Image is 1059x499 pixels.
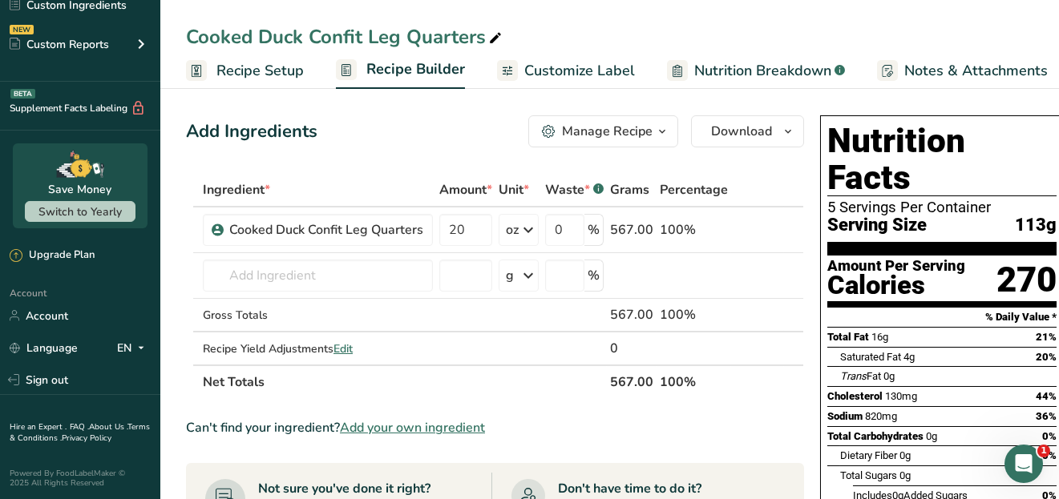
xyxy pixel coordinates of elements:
span: Serving Size [827,215,927,235]
span: 0% [1042,449,1057,461]
span: Fat [840,370,881,382]
span: 0g [926,430,937,442]
a: Notes & Attachments [877,53,1048,89]
a: Hire an Expert . [10,421,67,433]
span: Ingredient [203,180,270,199]
section: % Daily Value * [827,308,1057,327]
a: Customize Label [497,53,635,89]
a: Terms & Conditions . [10,421,150,444]
span: Edit [333,341,353,356]
div: NEW [10,25,34,34]
div: 100% [660,305,728,324]
span: Total Carbohydrates [827,430,924,442]
div: Manage Recipe [562,122,653,141]
span: Amount [439,180,492,199]
th: 100% [657,364,731,398]
span: Recipe Setup [216,60,304,82]
div: BETA [10,89,35,99]
span: Grams [610,180,649,199]
span: 113g [1015,215,1057,235]
div: Save Money [49,181,112,198]
div: Powered By FoodLabelMaker © 2025 All Rights Reserved [10,469,151,488]
a: FAQ . [70,421,89,433]
a: Recipe Builder [336,51,465,90]
span: Percentage [660,180,728,199]
span: Sodium [827,410,863,422]
div: 567.00 [610,220,653,239]
th: Net Totals [200,364,607,398]
a: About Us . [89,421,127,433]
div: Can't find your ingredient? [186,418,804,437]
span: Nutrition Breakdown [694,60,831,82]
span: Customize Label [524,60,635,82]
div: Recipe Yield Adjustments [203,340,433,357]
iframe: Intercom live chat [1004,445,1043,483]
span: 44% [1036,390,1057,402]
input: Add Ingredient [203,260,433,292]
button: Switch to Yearly [25,201,135,222]
div: Amount Per Serving [827,259,965,274]
div: Add Ingredients [186,119,317,145]
span: Cholesterol [827,390,883,402]
div: 0 [610,339,653,358]
div: 567.00 [610,305,653,324]
span: Total Sugars [840,469,897,481]
div: Upgrade Plan [10,247,95,264]
div: Gross Totals [203,307,433,324]
a: Recipe Setup [186,53,304,89]
th: 567.00 [607,364,657,398]
span: 0g [899,449,911,461]
a: Privacy Policy [62,433,111,444]
i: Trans [840,370,867,382]
div: 270 [996,259,1057,301]
span: 130mg [885,390,917,402]
span: Total Fat [827,331,869,343]
span: 0g [883,370,895,382]
span: 16g [871,331,888,343]
span: Switch to Yearly [38,204,122,219]
span: 36% [1036,410,1057,422]
div: 100% [660,220,728,239]
span: 820mg [865,410,897,422]
div: Cooked Duck Confit Leg Quarters [186,22,505,51]
button: Download [691,115,804,147]
a: Nutrition Breakdown [667,53,845,89]
div: 5 Servings Per Container [827,199,1057,215]
div: Cooked Duck Confit Leg Quarters [229,220,423,239]
span: Add your own ingredient [340,418,485,437]
span: 0% [1042,430,1057,442]
div: oz [506,220,519,239]
span: Download [711,122,772,141]
div: Custom Reports [10,36,109,53]
h1: Nutrition Facts [827,123,1057,196]
button: Manage Recipe [528,115,678,147]
span: Dietary Fiber [840,449,897,461]
div: g [506,266,514,285]
div: EN [117,338,151,357]
a: Language [10,334,78,362]
span: 1 [1037,445,1050,457]
span: Saturated Fat [840,351,901,363]
span: 21% [1036,331,1057,343]
span: Notes & Attachments [904,60,1048,82]
span: 0g [899,469,911,481]
div: Calories [827,274,965,297]
span: 20% [1036,351,1057,363]
span: Recipe Builder [366,58,465,80]
div: Waste [545,180,604,199]
span: 4g [903,351,915,363]
span: Unit [499,180,529,199]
